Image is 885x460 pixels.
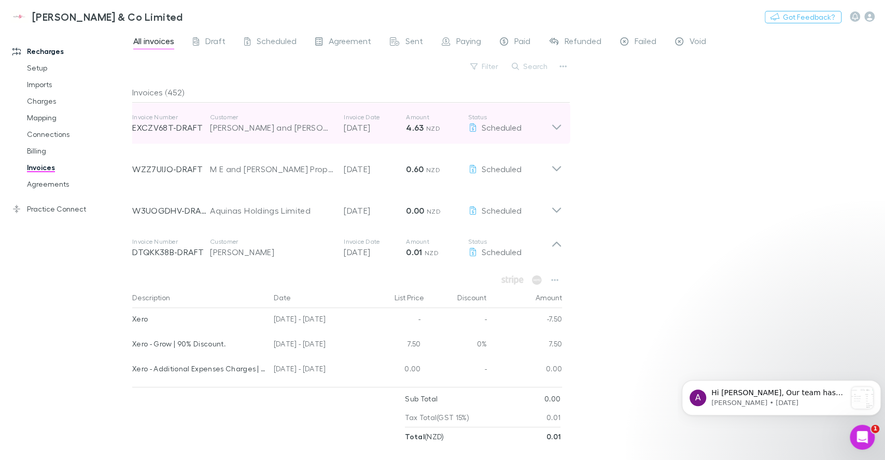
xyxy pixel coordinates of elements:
[487,358,563,383] div: 0.00
[425,308,487,333] div: -
[329,36,371,49] span: Agreement
[344,163,406,175] p: [DATE]
[425,249,439,257] span: NZD
[344,204,406,217] p: [DATE]
[406,122,424,133] strong: 4.63
[363,308,425,333] div: -
[210,121,333,134] div: [PERSON_NAME] and [PERSON_NAME] Family Trust
[405,389,438,408] p: Sub Total
[363,333,425,358] div: 7.50
[17,93,141,109] a: Charges
[124,186,570,227] div: W3UOGDHV-DRAFTAquinas Holdings Limited[DATE]0.00 NZDScheduled
[544,389,560,408] p: 0.00
[124,144,570,186] div: WZZ7UIJO-DRAFTM E and [PERSON_NAME] Property Trust[DATE]0.60 NZDScheduled
[482,247,522,257] span: Scheduled
[132,113,210,121] p: Invoice Number
[426,166,440,174] span: NZD
[344,113,406,121] p: Invoice Date
[132,246,210,258] p: DTQKK38B-DRAFT
[17,109,141,126] a: Mapping
[132,121,210,134] p: EXCZV68T-DRAFT
[4,4,189,29] a: [PERSON_NAME] & Co Limited
[565,36,601,49] span: Refunded
[210,246,333,258] div: [PERSON_NAME]
[487,333,563,358] div: 7.50
[344,238,406,246] p: Invoice Date
[468,238,551,246] p: Status
[210,238,333,246] p: Customer
[482,122,522,132] span: Scheduled
[468,113,551,121] p: Status
[690,36,706,49] span: Void
[850,425,875,450] iframe: Intercom live chat
[210,204,333,217] div: Aquinas Holdings Limited
[270,358,363,383] div: [DATE] - [DATE]
[426,124,440,132] span: NZD
[124,227,570,269] div: Invoice NumberDTQKK38B-DRAFTCustomer[PERSON_NAME]Invoice Date[DATE]Amount0.01 NZDStatusScheduled
[270,308,363,333] div: [DATE] - [DATE]
[405,408,469,427] p: Tax Total (GST 15%)
[405,427,444,446] p: ( NZD )
[406,205,424,216] strong: 0.00
[678,359,885,432] iframe: Intercom notifications message
[124,103,570,144] div: Invoice NumberEXCZV68T-DRAFTCustomer[PERSON_NAME] and [PERSON_NAME] Family TrustInvoice Date[DATE...
[132,163,210,175] p: WZZ7UIJO-DRAFT
[406,164,424,174] strong: 0.60
[406,113,468,121] p: Amount
[210,113,333,121] p: Customer
[507,60,554,73] button: Search
[405,432,425,441] strong: Total
[765,11,841,23] button: Got Feedback?
[546,432,560,441] strong: 0.01
[17,126,141,143] a: Connections
[132,358,265,380] div: Xero - Additional Expenses Charges | 90% Discount.
[210,163,333,175] div: M E and [PERSON_NAME] Property Trust
[406,238,468,246] p: Amount
[487,308,563,333] div: -7.50
[344,121,406,134] p: [DATE]
[132,238,210,246] p: Invoice Number
[132,204,210,217] p: W3UOGDHV-DRAFT
[529,273,544,287] span: Available when invoice is finalised
[425,333,487,358] div: 0%
[32,10,183,23] h3: [PERSON_NAME] & Co Limited
[499,273,526,287] span: Available when invoice is finalised
[514,36,530,49] span: Paid
[10,10,28,23] img: Epplett & Co Limited's Logo
[17,143,141,159] a: Billing
[456,36,481,49] span: Paying
[406,247,422,257] strong: 0.01
[871,425,879,433] span: 1
[17,76,141,93] a: Imports
[17,176,141,192] a: Agreements
[2,43,141,60] a: Recharges
[425,358,487,383] div: -
[635,36,656,49] span: Failed
[132,308,265,330] div: Xero
[133,36,174,49] span: All invoices
[482,205,522,215] span: Scheduled
[427,207,441,215] span: NZD
[132,333,265,355] div: Xero - Grow | 90% Discount.
[270,333,363,358] div: [DATE] - [DATE]
[17,60,141,76] a: Setup
[344,246,406,258] p: [DATE]
[363,358,425,383] div: 0.00
[482,164,522,174] span: Scheduled
[546,408,560,427] p: 0.01
[257,36,297,49] span: Scheduled
[17,159,141,176] a: Invoices
[405,36,423,49] span: Sent
[205,36,226,49] span: Draft
[2,201,141,217] a: Practice Connect
[465,60,504,73] button: Filter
